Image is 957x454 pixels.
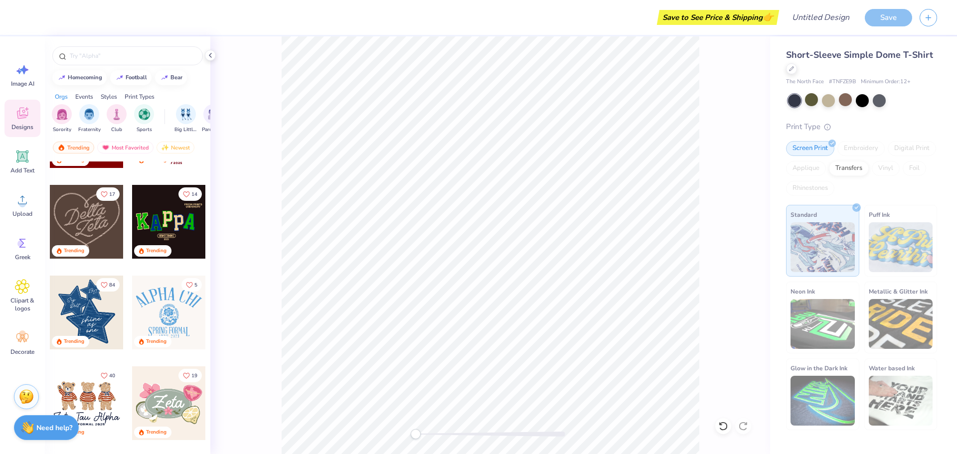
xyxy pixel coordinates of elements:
[58,75,66,81] img: trend_line.gif
[791,299,855,349] img: Neon Ink
[194,283,197,288] span: 5
[109,283,115,288] span: 84
[146,247,166,255] div: Trending
[97,142,154,153] div: Most Favorited
[146,429,166,436] div: Trending
[786,161,826,176] div: Applique
[126,75,147,80] div: football
[107,104,127,134] button: filter button
[109,373,115,378] span: 40
[869,286,928,297] span: Metallic & Glitter Ink
[78,104,101,134] div: filter for Fraternity
[191,373,197,378] span: 19
[11,80,34,88] span: Image AI
[78,126,101,134] span: Fraternity
[869,363,915,373] span: Water based Ink
[10,166,34,174] span: Add Text
[52,104,72,134] button: filter button
[96,278,120,292] button: Like
[157,142,194,153] div: Newest
[861,78,911,86] span: Minimum Order: 12 +
[160,75,168,81] img: trend_line.gif
[786,78,824,86] span: The North Face
[791,376,855,426] img: Glow in the Dark Ink
[155,70,187,85] button: bear
[411,429,421,439] div: Accessibility label
[170,75,182,80] div: bear
[174,104,197,134] div: filter for Big Little Reveal
[174,104,197,134] button: filter button
[139,109,150,120] img: Sports Image
[837,141,885,156] div: Embroidery
[111,109,122,120] img: Club Image
[888,141,936,156] div: Digital Print
[659,10,777,25] div: Save to See Price & Shipping
[784,7,857,27] input: Untitled Design
[869,222,933,272] img: Puff Ink
[763,11,774,23] span: 👉
[134,104,154,134] div: filter for Sports
[786,49,933,61] span: Short-Sleeve Simple Dome T-Shirt
[109,192,115,197] span: 17
[191,192,197,197] span: 14
[786,181,834,196] div: Rhinestones
[11,123,33,131] span: Designs
[791,209,817,220] span: Standard
[134,104,154,134] button: filter button
[78,104,101,134] button: filter button
[12,210,32,218] span: Upload
[53,126,71,134] span: Sorority
[52,70,107,85] button: homecoming
[6,297,39,312] span: Clipart & logos
[178,369,202,382] button: Like
[116,75,124,81] img: trend_line.gif
[869,299,933,349] img: Metallic & Glitter Ink
[36,423,72,433] strong: Need help?
[202,104,225,134] button: filter button
[55,92,68,101] div: Orgs
[181,278,202,292] button: Like
[829,78,856,86] span: # TNFZE9B
[64,338,84,345] div: Trending
[791,363,847,373] span: Glow in the Dark Ink
[125,92,155,101] div: Print Types
[57,144,65,151] img: trending.gif
[102,144,110,151] img: most_fav.gif
[872,161,900,176] div: Vinyl
[146,338,166,345] div: Trending
[869,209,890,220] span: Puff Ink
[202,104,225,134] div: filter for Parent's Weekend
[174,126,197,134] span: Big Little Reveal
[869,376,933,426] img: Water based Ink
[96,369,120,382] button: Like
[110,70,152,85] button: football
[75,92,93,101] div: Events
[107,104,127,134] div: filter for Club
[202,126,225,134] span: Parent's Weekend
[53,142,94,153] div: Trending
[68,75,102,80] div: homecoming
[15,253,30,261] span: Greek
[101,92,117,101] div: Styles
[10,348,34,356] span: Decorate
[52,104,72,134] div: filter for Sorority
[64,247,84,255] div: Trending
[180,109,191,120] img: Big Little Reveal Image
[903,161,926,176] div: Foil
[56,109,68,120] img: Sorority Image
[791,222,855,272] img: Standard
[84,109,95,120] img: Fraternity Image
[786,141,834,156] div: Screen Print
[111,126,122,134] span: Club
[178,187,202,201] button: Like
[161,144,169,151] img: newest.gif
[791,286,815,297] span: Neon Ink
[829,161,869,176] div: Transfers
[786,121,937,133] div: Print Type
[96,187,120,201] button: Like
[137,126,152,134] span: Sports
[69,51,196,61] input: Try "Alpha"
[208,109,219,120] img: Parent's Weekend Image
